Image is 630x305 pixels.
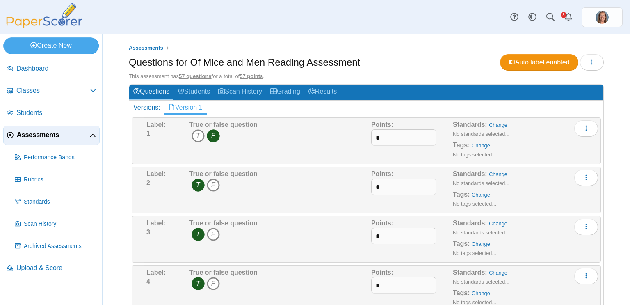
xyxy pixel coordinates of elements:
[214,85,266,100] a: Scan History
[11,192,100,212] a: Standards
[127,43,165,53] a: Assessments
[500,54,578,71] a: Auto label enabled
[3,59,100,79] a: Dashboard
[146,170,166,177] b: Label:
[207,228,220,241] i: F
[16,86,90,95] span: Classes
[371,269,393,276] b: Points:
[453,142,470,149] b: Tags:
[146,179,150,186] b: 2
[129,73,604,80] div: This assessment has for a total of .
[574,170,598,186] button: More options
[3,37,99,54] a: Create New
[189,170,258,177] b: True or false question
[472,241,490,247] a: Change
[453,151,496,158] small: No tags selected...
[266,85,304,100] a: Grading
[3,23,85,30] a: PaperScorer
[574,219,598,235] button: More options
[146,220,166,227] b: Label:
[189,269,258,276] b: True or false question
[453,220,487,227] b: Standards:
[304,85,341,100] a: Results
[574,268,598,284] button: More options
[472,192,490,198] a: Change
[453,229,509,236] small: No standards selected...
[574,120,598,137] button: More options
[240,73,263,79] u: 57 points
[164,101,207,115] a: Version 1
[11,148,100,167] a: Performance Bands
[596,11,609,24] img: ps.WNEQT33M2D3P2Tkp
[489,270,507,276] a: Change
[16,264,96,273] span: Upload & Score
[453,289,470,296] b: Tags:
[207,129,220,142] i: F
[24,154,96,162] span: Performance Bands
[453,269,487,276] b: Standards:
[129,101,164,115] div: Versions:
[453,250,496,256] small: No tags selected...
[453,180,509,186] small: No standards selected...
[146,229,150,236] b: 3
[489,122,507,128] a: Change
[453,240,470,247] b: Tags:
[11,236,100,256] a: Archived Assessments
[146,269,166,276] b: Label:
[509,59,570,66] span: Auto label enabled
[11,170,100,190] a: Rubrics
[3,81,100,101] a: Classes
[596,11,609,24] span: Samantha Sutphin - MRH Faculty
[24,176,96,184] span: Rubrics
[179,73,211,79] u: 57 questions
[189,220,258,227] b: True or false question
[207,179,220,192] i: F
[16,64,96,73] span: Dashboard
[24,198,96,206] span: Standards
[453,131,509,137] small: No standards selected...
[24,220,96,228] span: Scan History
[16,108,96,117] span: Students
[582,7,623,27] a: ps.WNEQT33M2D3P2Tkp
[129,55,360,69] h1: Questions for Of Mice and Men Reading Assessment
[192,228,205,241] i: T
[129,85,173,100] a: Questions
[146,278,150,285] b: 4
[189,121,258,128] b: True or false question
[173,85,214,100] a: Students
[371,220,393,227] b: Points:
[129,45,163,51] span: Assessments
[3,103,100,123] a: Students
[192,179,205,192] i: T
[371,121,393,128] b: Points:
[3,126,100,145] a: Assessments
[11,214,100,234] a: Scan History
[453,201,496,207] small: No tags selected...
[3,3,85,28] img: PaperScorer
[207,277,220,290] i: F
[192,129,205,142] i: T
[472,142,490,149] a: Change
[24,242,96,250] span: Archived Assessments
[489,171,507,177] a: Change
[146,121,166,128] b: Label:
[3,259,100,278] a: Upload & Score
[192,277,205,290] i: T
[371,170,393,177] b: Points:
[489,220,507,227] a: Change
[453,191,470,198] b: Tags:
[17,131,89,140] span: Assessments
[453,170,487,177] b: Standards:
[453,279,509,285] small: No standards selected...
[453,121,487,128] b: Standards:
[472,290,490,296] a: Change
[559,8,577,26] a: Alerts
[146,130,150,137] b: 1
